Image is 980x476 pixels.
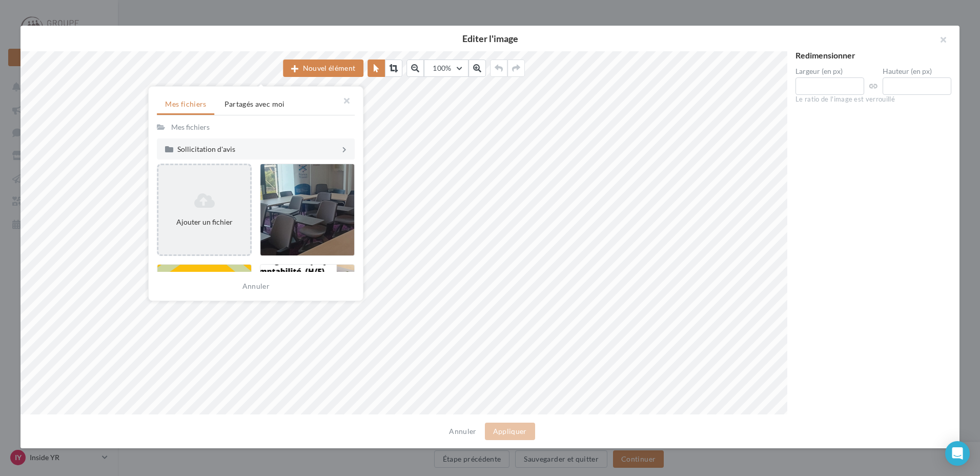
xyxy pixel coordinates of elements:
[945,441,970,466] div: Open Intercom Messenger
[445,425,480,438] button: Annuler
[224,100,285,108] span: Partagés avec moi
[37,34,943,43] h2: Editer l'image
[795,95,951,104] div: Le ratio de l'image est verrouillé
[795,68,864,75] label: Largeur (en px)
[162,217,246,227] div: Ajouter un fichier
[238,280,274,292] button: Annuler
[177,146,340,153] div: Sollicitation d'avis
[795,51,951,60] div: Redimensionner
[283,60,363,77] button: Nouvel élément
[424,60,468,77] button: 100%
[171,122,210,132] div: Mes fichiers
[883,68,951,75] label: Hauteur (en px)
[485,423,535,440] button: Appliquer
